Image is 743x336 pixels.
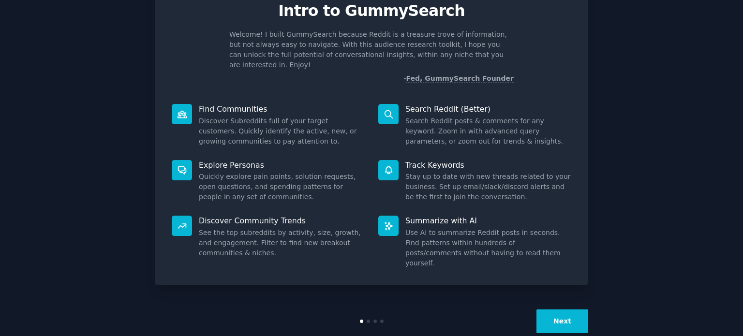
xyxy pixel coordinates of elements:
p: Find Communities [199,104,365,114]
p: Summarize with AI [405,216,571,226]
p: Discover Community Trends [199,216,365,226]
dd: Discover Subreddits full of your target customers. Quickly identify the active, new, or growing c... [199,116,365,146]
p: Welcome! I built GummySearch because Reddit is a treasure trove of information, but not always ea... [229,29,514,70]
p: Explore Personas [199,160,365,170]
button: Next [536,309,588,333]
p: Track Keywords [405,160,571,170]
dd: Use AI to summarize Reddit posts in seconds. Find patterns within hundreds of posts/comments with... [405,228,571,268]
p: Search Reddit (Better) [405,104,571,114]
dd: Stay up to date with new threads related to your business. Set up email/slack/discord alerts and ... [405,172,571,202]
a: Fed, GummySearch Founder [406,74,514,83]
div: - [403,73,514,84]
dd: See the top subreddits by activity, size, growth, and engagement. Filter to find new breakout com... [199,228,365,258]
dd: Search Reddit posts & comments for any keyword. Zoom in with advanced query parameters, or zoom o... [405,116,571,146]
dd: Quickly explore pain points, solution requests, open questions, and spending patterns for people ... [199,172,365,202]
p: Intro to GummySearch [165,2,578,19]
